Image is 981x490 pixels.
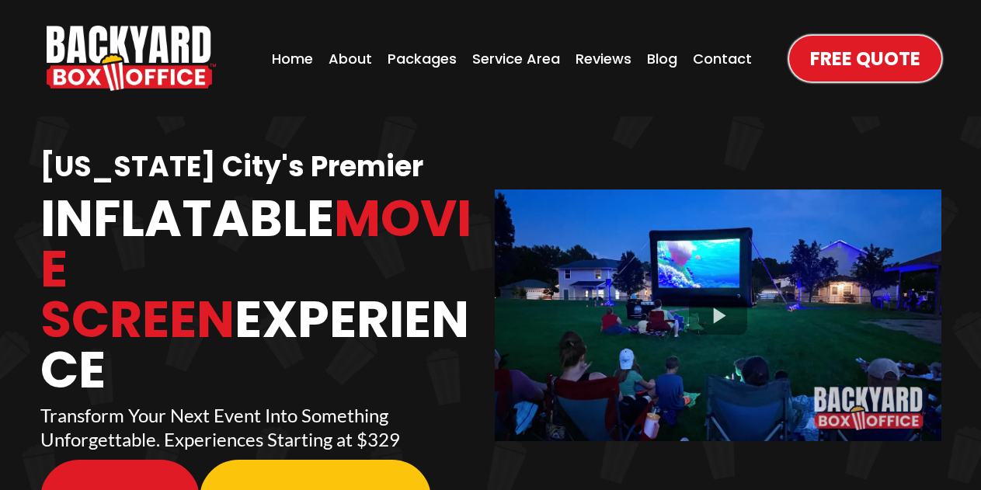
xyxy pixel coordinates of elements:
[324,43,377,74] a: About
[47,26,216,91] a: https://www.backyardboxoffice.com
[642,43,682,74] a: Blog
[267,43,318,74] a: Home
[47,26,216,91] img: Backyard Box Office
[468,43,565,74] a: Service Area
[40,183,471,355] span: Movie Screen
[810,45,920,72] span: Free Quote
[40,149,487,186] h1: [US_STATE] City's Premier
[383,43,461,74] a: Packages
[40,403,487,451] p: Transform Your Next Event Into Something Unforgettable. Experiences Starting at $329
[688,43,757,74] a: Contact
[789,36,941,82] a: Free Quote
[571,43,636,74] a: Reviews
[40,193,487,395] h1: Inflatable Experience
